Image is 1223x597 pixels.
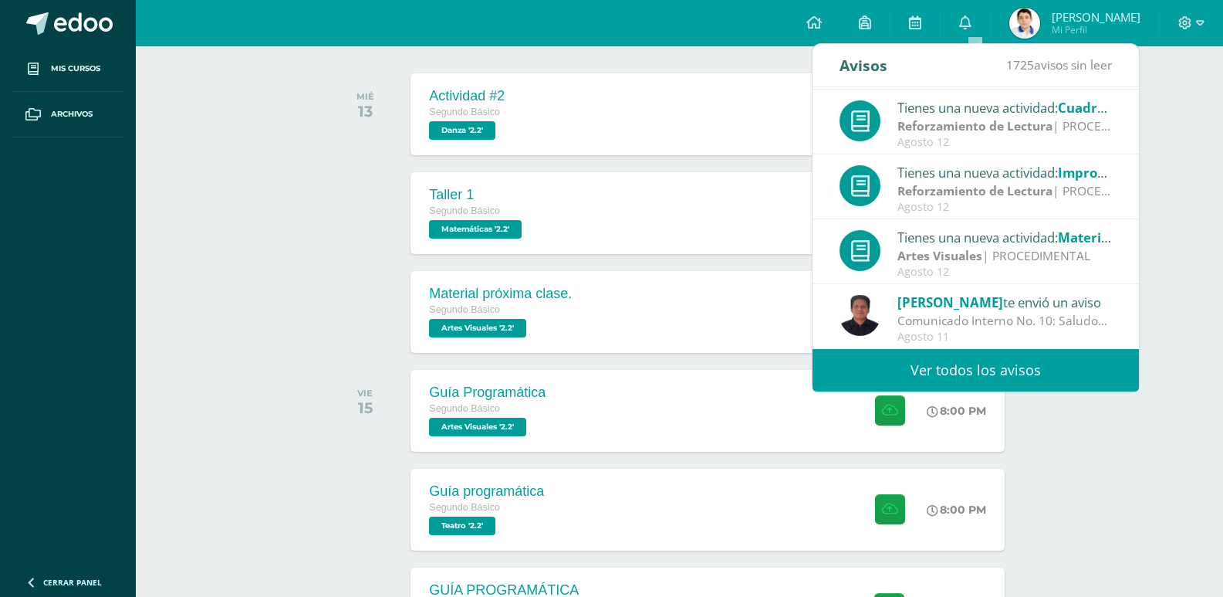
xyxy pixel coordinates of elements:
[1006,56,1034,73] span: 1725
[897,201,1112,214] div: Agosto 12
[1052,9,1140,25] span: [PERSON_NAME]
[429,502,500,513] span: Segundo Básico
[897,182,1112,200] div: | PROCEDIMENTAL
[840,44,887,86] div: Avisos
[429,483,544,500] div: Guía programática
[12,46,123,92] a: Mis cursos
[1058,164,1222,181] span: Improvisación de poemas
[429,385,546,401] div: Guía Programática
[356,91,374,102] div: MIÉ
[51,108,93,120] span: Archivos
[51,63,100,75] span: Mis cursos
[897,136,1112,149] div: Agosto 12
[429,286,572,302] div: Material próxima clase.
[1009,8,1040,39] img: 438d67029936095601215d5708361700.png
[429,319,526,338] span: Artes Visuales '2.2'
[897,117,1112,135] div: | PROCEDIMENTAL
[43,577,102,588] span: Cerrar panel
[429,187,525,203] div: Taller 1
[429,88,505,104] div: Actividad #2
[897,247,982,264] strong: Artes Visuales
[429,418,526,436] span: Artes Visuales '2.2'
[1052,23,1140,36] span: Mi Perfil
[429,107,500,117] span: Segundo Básico
[897,266,1112,279] div: Agosto 12
[1058,229,1209,246] span: Material próxima clase.
[429,304,500,315] span: Segundo Básico
[357,399,373,417] div: 15
[12,92,123,137] a: Archivos
[897,331,1112,344] div: Agosto 11
[356,102,374,120] div: 13
[840,295,880,336] img: eff8bfa388aef6dbf44d967f8e9a2edc.png
[897,227,1112,247] div: Tienes una nueva actividad:
[1006,56,1112,73] span: avisos sin leer
[897,117,1052,134] strong: Reforzamiento de Lectura
[927,404,986,418] div: 8:00 PM
[813,349,1139,392] a: Ver todos los avisos
[429,517,495,535] span: Teatro '2.2'
[897,97,1112,117] div: Tienes una nueva actividad:
[897,247,1112,265] div: | PROCEDIMENTAL
[927,503,986,517] div: 8:00 PM
[897,162,1112,182] div: Tienes una nueva actividad:
[429,403,500,414] span: Segundo Básico
[897,293,1003,311] span: [PERSON_NAME]
[429,121,495,140] span: Danza '2.2'
[897,312,1112,330] div: Comunicado Interno No. 10: Saludos Cordiales, Por este medio se hace notificación electrónica del...
[897,292,1112,312] div: te envió un aviso
[897,182,1052,199] strong: Reforzamiento de Lectura
[357,388,373,399] div: VIE
[429,205,500,216] span: Segundo Básico
[429,220,522,239] span: Matemáticas '2.2'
